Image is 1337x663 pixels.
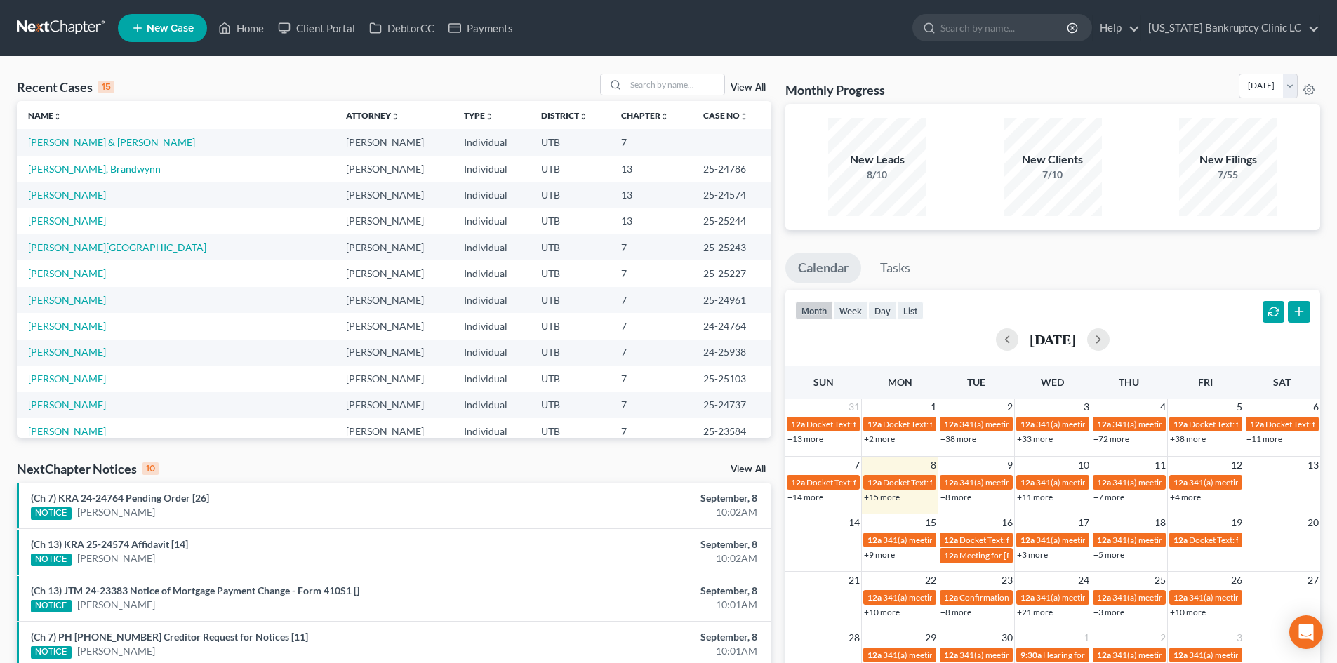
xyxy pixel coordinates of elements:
span: 12a [1097,650,1111,660]
td: 7 [610,234,692,260]
span: Docket Text: for [PERSON_NAME] [1189,419,1315,429]
div: 15 [98,81,114,93]
a: +9 more [864,549,895,560]
a: View All [731,83,766,93]
td: UTB [530,234,611,260]
span: 12a [944,592,958,603]
span: 18 [1153,514,1167,531]
i: unfold_more [53,112,62,121]
span: Sat [1273,376,1291,388]
div: September, 8 [524,491,757,505]
td: [PERSON_NAME] [335,260,452,286]
div: 10:01AM [524,644,757,658]
a: +3 more [1093,607,1124,617]
td: [PERSON_NAME] [335,234,452,260]
span: 341(a) meeting for [PERSON_NAME] [PERSON_NAME] [1112,419,1315,429]
td: UTB [530,392,611,418]
td: Individual [453,182,530,208]
span: 11 [1153,457,1167,474]
a: +11 more [1017,492,1053,502]
span: 3 [1082,399,1091,415]
td: [PERSON_NAME] [335,287,452,313]
td: 7 [610,418,692,444]
span: 1 [929,399,938,415]
a: [US_STATE] Bankruptcy Clinic LC [1141,15,1319,41]
a: [PERSON_NAME] [28,373,106,384]
a: (Ch 7) KRA 24-24764 Pending Order [26] [31,492,209,504]
a: +5 more [1093,549,1124,560]
span: 12a [1173,650,1188,660]
td: [PERSON_NAME] [335,392,452,418]
span: 8 [929,457,938,474]
span: 12a [1020,477,1035,488]
span: 341(a) meeting for [PERSON_NAME] [1189,650,1324,660]
button: week [833,301,868,320]
td: 25-25243 [692,234,771,260]
div: 8/10 [828,168,926,182]
span: 12a [867,650,882,660]
span: 12a [1020,592,1035,603]
td: 13 [610,182,692,208]
span: 12a [1097,419,1111,429]
a: [PERSON_NAME] [28,425,106,437]
a: [PERSON_NAME] [28,346,106,358]
i: unfold_more [579,112,587,121]
span: 21 [847,572,861,589]
span: 12a [867,592,882,603]
span: Docket Text: for [PERSON_NAME] [1189,535,1315,545]
td: Individual [453,260,530,286]
span: Thu [1119,376,1139,388]
td: UTB [530,366,611,391]
span: 341(a) meeting for [PERSON_NAME] [1189,592,1324,603]
span: Fri [1198,376,1213,388]
a: +13 more [787,434,823,444]
a: Home [211,15,271,41]
span: Docket Text: for [PERSON_NAME] [959,535,1085,545]
span: Confirmation hearing for [PERSON_NAME] [959,592,1119,603]
i: unfold_more [660,112,669,121]
div: September, 8 [524,630,757,644]
a: [PERSON_NAME] [77,644,155,658]
span: 12a [867,477,882,488]
td: [PERSON_NAME] [335,340,452,366]
td: Individual [453,234,530,260]
span: 12a [791,419,805,429]
span: 5 [1235,399,1244,415]
span: 12a [1097,477,1111,488]
span: 341(a) meeting for [PERSON_NAME] & [PERSON_NAME] [1112,477,1322,488]
a: +2 more [864,434,895,444]
div: 10:02AM [524,551,757,565]
td: [PERSON_NAME] [335,313,452,339]
td: [PERSON_NAME] [335,418,452,444]
span: 341(a) meeting for [PERSON_NAME] [959,477,1095,488]
td: UTB [530,340,611,366]
td: 25-25244 [692,208,771,234]
div: New Leads [828,152,926,168]
td: 25-25227 [692,260,771,286]
span: 2 [1159,629,1167,646]
td: 25-24574 [692,182,771,208]
td: UTB [530,418,611,444]
span: 9:30a [1020,650,1042,660]
a: [PERSON_NAME] [28,215,106,227]
td: 25-25103 [692,366,771,391]
td: 7 [610,287,692,313]
span: Docket Text: for [PERSON_NAME] [883,419,1009,429]
a: Nameunfold_more [28,110,62,121]
span: 12a [944,650,958,660]
a: +14 more [787,492,823,502]
span: New Case [147,23,194,34]
span: 341(a) meeting for [PERSON_NAME] & [PERSON_NAME] [883,650,1093,660]
div: NOTICE [31,600,72,612]
a: +38 more [1170,434,1206,444]
td: 7 [610,313,692,339]
a: Chapterunfold_more [621,110,669,121]
span: 341(a) meeting for [PERSON_NAME] [883,592,1018,603]
div: 10 [142,462,159,475]
span: 341(a) meeting for [PERSON_NAME] [1112,535,1248,545]
td: 25-23584 [692,418,771,444]
div: NOTICE [31,507,72,520]
a: Calendar [785,253,861,283]
td: 25-24961 [692,287,771,313]
div: NOTICE [31,646,72,659]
